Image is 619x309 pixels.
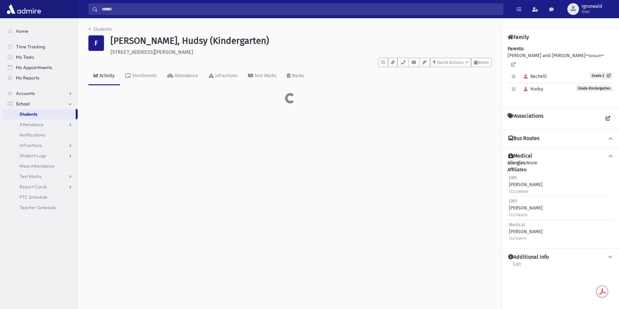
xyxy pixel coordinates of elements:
[3,109,76,119] a: Students
[508,153,614,160] button: Medical
[508,254,549,261] h4: Additional Info
[16,65,52,70] span: My Appointments
[19,194,47,200] span: PTC Schedule
[509,190,528,194] small: 7322399059
[3,150,78,161] a: Student Logs
[3,62,78,73] a: My Appointments
[477,60,489,65] span: Notes
[19,142,42,148] span: Infractions
[509,198,517,204] span: EMS
[3,99,78,109] a: School
[16,75,39,81] span: My Reports
[282,67,309,85] a: Marks
[214,73,238,78] div: Infractions
[508,153,532,160] h4: Medical
[602,113,614,125] a: View all Associations
[3,161,78,171] a: Meal Attendance
[19,173,42,179] span: Test Marks
[131,73,157,78] div: Enrollments
[508,254,614,261] button: Additional Info
[3,202,78,213] a: Teacher Schedule
[508,167,527,172] b: Affiliates:
[3,119,78,130] a: Attendance
[509,237,527,241] small: 7327309111
[437,60,463,65] span: Quick Actions
[3,140,78,150] a: Infractions
[508,46,524,52] b: Parents:
[98,3,503,15] input: Search
[88,67,120,85] a: Activity
[110,35,492,46] h1: [PERSON_NAME], Hudsy (Kindergarten)
[3,130,78,140] a: Notifications
[509,174,543,195] div: [PERSON_NAME]
[508,34,529,40] h4: Family
[509,213,528,217] small: 7322783635
[508,160,614,243] div: None
[19,184,47,190] span: Report Cards
[508,113,543,125] h4: Associations
[3,26,78,36] a: Home
[513,261,521,272] a: Edit
[19,132,45,138] span: Notifications
[110,49,492,55] h6: [STREET_ADDRESS][PERSON_NAME]
[16,54,34,60] span: My Tasks
[19,122,44,127] span: Attendance
[19,163,55,169] span: Meal Attendance
[508,135,614,142] button: Bus Routes
[88,26,112,35] nav: breadcrumb
[509,198,543,218] div: [PERSON_NAME]
[253,73,277,78] div: Test Marks
[19,205,56,210] span: Teacher Schedule
[290,73,304,78] div: Marks
[3,171,78,182] a: Test Marks
[521,74,547,79] span: Rachelli
[173,73,198,78] div: Attendance
[19,153,46,159] span: Student Logs
[509,175,517,181] span: EMS
[521,86,543,92] span: Hudsy
[88,35,104,51] div: F
[16,101,30,107] span: School
[203,67,243,85] a: Infractions
[98,73,115,78] div: Activity
[430,58,471,67] button: Quick Actions
[3,88,78,99] a: Accounts
[508,135,539,142] h4: Bus Routes
[3,182,78,192] a: Report Cards
[508,160,526,166] b: Allergies:
[576,85,613,91] span: Grade Kindergarten
[582,4,602,9] span: rgrunwald
[508,45,614,102] div: [PERSON_NAME] and [PERSON_NAME]
[509,222,525,228] span: Medical
[3,73,78,83] a: My Reports
[120,67,162,85] a: Enrollments
[19,111,37,117] span: Students
[471,58,492,67] button: Notes
[5,3,43,16] img: AdmirePro
[590,72,613,79] a: Grade 2
[3,42,78,52] a: Time Tracking
[509,221,543,242] div: [PERSON_NAME]
[16,28,28,34] span: Home
[582,9,602,14] span: User
[162,67,203,85] a: Attendance
[16,44,45,50] span: Time Tracking
[88,27,112,32] a: Students
[243,67,282,85] a: Test Marks
[3,192,78,202] a: PTC Schedule
[16,90,35,96] span: Accounts
[3,52,78,62] a: My Tasks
